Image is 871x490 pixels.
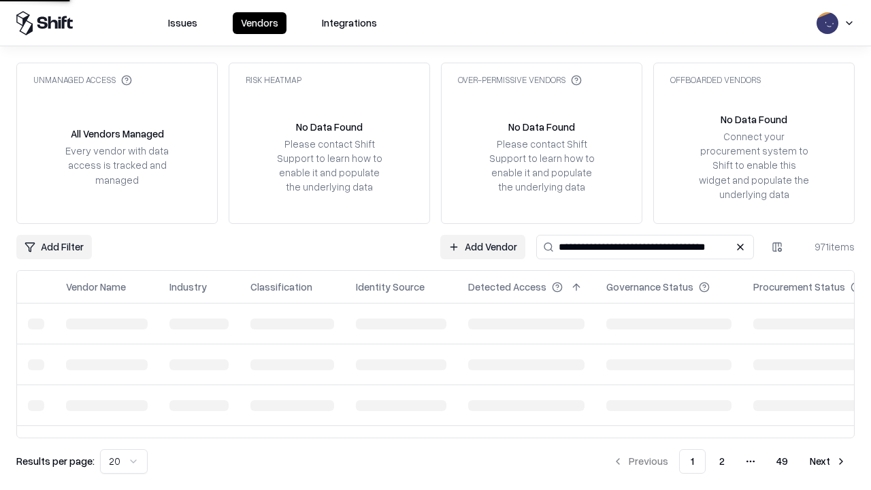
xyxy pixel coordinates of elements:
[33,74,132,86] div: Unmanaged Access
[708,449,736,474] button: 2
[233,12,286,34] button: Vendors
[485,137,598,195] div: Please contact Shift Support to learn how to enable it and populate the underlying data
[468,280,546,294] div: Detected Access
[169,280,207,294] div: Industry
[66,280,126,294] div: Vendor Name
[766,449,799,474] button: 49
[246,74,301,86] div: Risk Heatmap
[604,449,855,474] nav: pagination
[606,280,693,294] div: Governance Status
[314,12,385,34] button: Integrations
[508,120,575,134] div: No Data Found
[679,449,706,474] button: 1
[250,280,312,294] div: Classification
[356,280,425,294] div: Identity Source
[721,112,787,127] div: No Data Found
[71,127,164,141] div: All Vendors Managed
[273,137,386,195] div: Please contact Shift Support to learn how to enable it and populate the underlying data
[697,129,810,201] div: Connect your procurement system to Shift to enable this widget and populate the underlying data
[16,235,92,259] button: Add Filter
[440,235,525,259] a: Add Vendor
[160,12,206,34] button: Issues
[16,454,95,468] p: Results per page:
[296,120,363,134] div: No Data Found
[802,449,855,474] button: Next
[670,74,761,86] div: Offboarded Vendors
[753,280,845,294] div: Procurement Status
[800,240,855,254] div: 971 items
[458,74,582,86] div: Over-Permissive Vendors
[61,144,174,186] div: Every vendor with data access is tracked and managed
